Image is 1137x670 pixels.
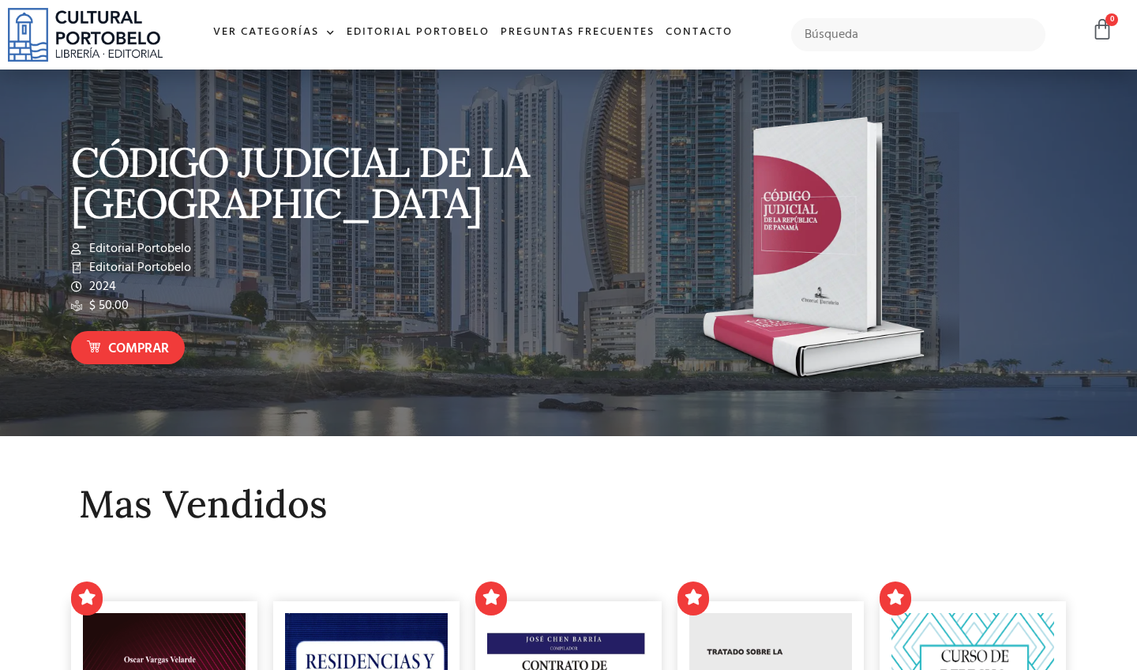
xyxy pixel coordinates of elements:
[660,16,738,50] a: Contacto
[79,484,1058,525] h2: Mas Vendidos
[208,16,341,50] a: Ver Categorías
[85,258,191,277] span: Editorial Portobelo
[1091,18,1113,41] a: 0
[85,239,191,258] span: Editorial Portobelo
[71,141,561,224] p: CÓDIGO JUDICIAL DE LA [GEOGRAPHIC_DATA]
[1105,13,1118,26] span: 0
[791,18,1046,51] input: Búsqueda
[108,339,169,359] span: Comprar
[495,16,660,50] a: Preguntas frecuentes
[341,16,495,50] a: Editorial Portobelo
[85,277,116,296] span: 2024
[71,331,185,365] a: Comprar
[85,296,129,315] span: $ 50.00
